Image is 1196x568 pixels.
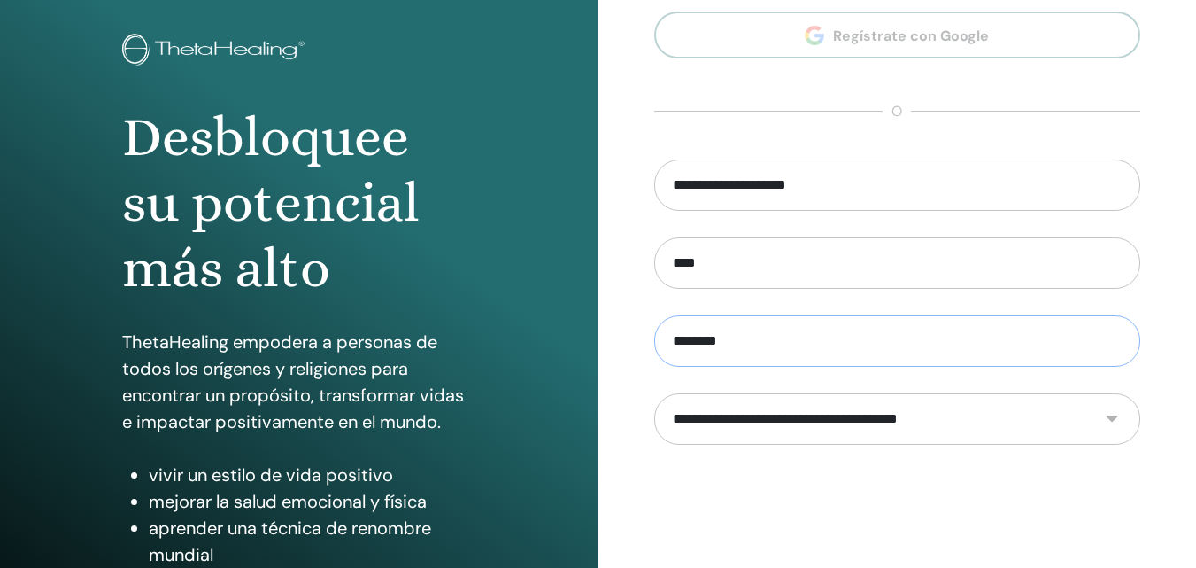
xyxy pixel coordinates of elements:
[122,329,476,435] p: ThetaHealing empodera a personas de todos los orígenes y religiones para encontrar un propósito, ...
[149,488,476,515] li: mejorar la salud emocional y física
[883,101,911,122] span: o
[149,462,476,488] li: vivir un estilo de vida positivo
[122,105,476,302] h1: Desbloquee su potencial más alto
[762,471,1031,541] iframe: reCAPTCHA
[149,515,476,568] li: aprender una técnica de renombre mundial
